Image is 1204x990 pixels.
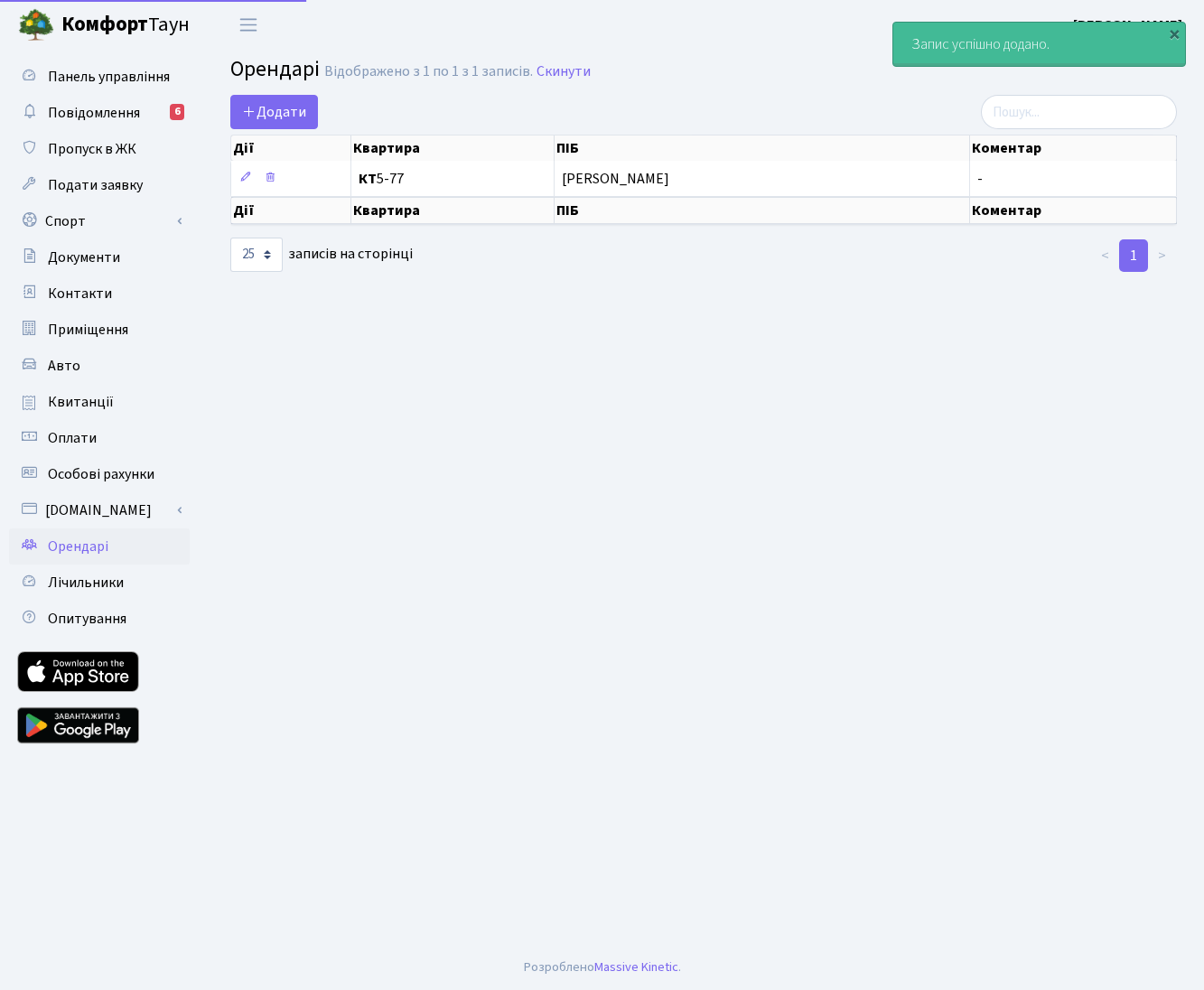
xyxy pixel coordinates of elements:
[48,284,112,304] span: Контакти
[9,312,190,348] a: Приміщення
[170,104,184,120] div: 6
[981,95,1177,129] input: Пошук...
[9,528,190,565] a: Орендарі
[9,384,190,420] a: Квитанції
[48,609,126,629] span: Опитування
[18,7,54,43] img: logo.png
[524,957,681,977] div: Розроблено .
[48,392,114,412] span: Квитанції
[242,102,306,122] span: Додати
[230,95,318,129] a: Додати
[9,492,190,528] a: [DOMAIN_NAME]
[537,63,591,80] a: Скинути
[562,172,962,186] span: [PERSON_NAME]
[9,59,190,95] a: Панель управління
[9,203,190,239] a: Спорт
[61,10,148,39] b: Комфорт
[48,320,128,340] span: Приміщення
[970,135,1177,161] th: Коментар
[9,565,190,601] a: Лічильники
[226,10,271,40] button: Переключити навігацію
[359,172,546,186] span: 5-77
[48,67,170,87] span: Панель управління
[9,239,190,276] a: Документи
[977,169,983,189] span: -
[48,139,136,159] span: Пропуск в ЖК
[9,456,190,492] a: Особові рахунки
[230,53,320,85] span: Орендарі
[230,238,283,272] select: записів на сторінці
[9,601,190,637] a: Опитування
[359,169,377,189] b: КТ
[48,356,80,376] span: Авто
[555,135,970,161] th: ПІБ
[9,167,190,203] a: Подати заявку
[1073,15,1182,35] b: [PERSON_NAME]
[48,175,143,195] span: Подати заявку
[1073,14,1182,36] a: [PERSON_NAME]
[594,957,678,976] a: Massive Kinetic
[231,197,351,224] th: Дії
[9,348,190,384] a: Авто
[48,537,108,556] span: Орендарі
[48,428,97,448] span: Оплати
[1165,24,1183,42] div: ×
[9,420,190,456] a: Оплати
[48,573,124,593] span: Лічильники
[9,131,190,167] a: Пропуск в ЖК
[1119,239,1148,272] a: 1
[893,23,1185,66] div: Запис успішно додано.
[48,103,140,123] span: Повідомлення
[48,247,120,267] span: Документи
[230,238,413,272] label: записів на сторінці
[231,135,351,161] th: Дії
[9,276,190,312] a: Контакти
[48,464,154,484] span: Особові рахунки
[351,197,555,224] th: Квартира
[61,10,190,41] span: Таун
[351,135,555,161] th: Квартира
[9,95,190,131] a: Повідомлення6
[970,197,1177,224] th: Коментар
[324,63,533,80] div: Відображено з 1 по 1 з 1 записів.
[555,197,970,224] th: ПІБ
